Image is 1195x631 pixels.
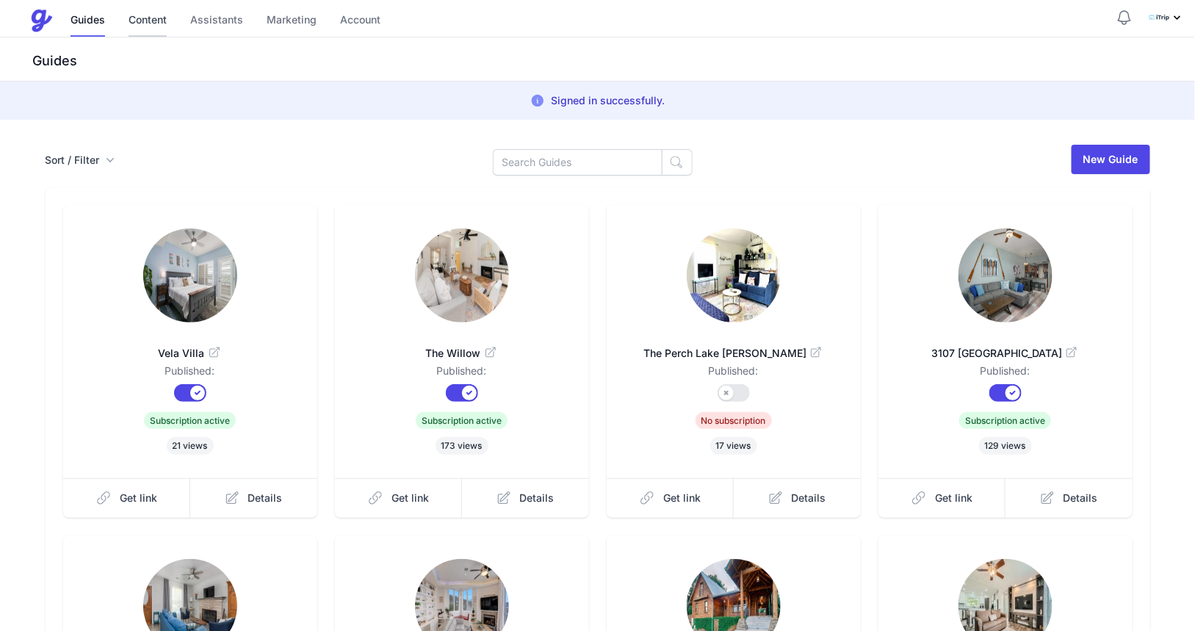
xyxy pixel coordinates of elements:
[630,346,837,361] span: The Perch Lake [PERSON_NAME]
[144,412,236,429] span: Subscription active
[71,5,105,37] a: Guides
[630,364,837,384] dd: Published:
[340,5,380,37] a: Account
[551,93,665,108] p: Signed in successfully.
[167,437,214,455] span: 21 views
[120,491,157,505] span: Get link
[520,491,555,505] span: Details
[792,491,826,505] span: Details
[1006,478,1133,518] a: Details
[710,437,757,455] span: 17 views
[607,478,734,518] a: Get link
[87,346,294,361] span: Vela Villa
[46,153,115,167] button: Sort / Filter
[358,346,566,361] span: The Willow
[63,478,191,518] a: Get link
[696,412,772,429] span: No subscription
[902,364,1109,384] dd: Published:
[267,5,317,37] a: Marketing
[415,228,509,322] img: 499gcktcaojtcnmi4qky6p5hpj9s
[129,5,167,37] a: Content
[979,437,1032,455] span: 129 views
[190,478,317,518] a: Details
[358,364,566,384] dd: Published:
[958,228,1053,322] img: 2q0noela7r9v3bzst0zuyupn0b8s
[734,478,861,518] a: Details
[29,52,1195,70] h3: Guides
[902,328,1109,364] a: 3107 [GEOGRAPHIC_DATA]
[663,491,701,505] span: Get link
[87,364,294,384] dd: Published:
[436,437,488,455] span: 173 views
[1148,6,1171,29] img: mfucljd08shy90zbpok5me8xg734
[1064,491,1098,505] span: Details
[416,412,508,429] span: Subscription active
[935,491,972,505] span: Get link
[358,328,566,364] a: The Willow
[87,328,294,364] a: Vela Villa
[493,149,663,176] input: Search Guides
[391,491,429,505] span: Get link
[190,5,243,37] a: Assistants
[335,478,463,518] a: Get link
[462,478,589,518] a: Details
[29,9,53,32] img: Guestive Guides
[687,228,781,322] img: oo5nfchy1yoh512calfrv9qt93fq
[1148,6,1183,29] div: Profile Menu
[630,328,837,364] a: The Perch Lake [PERSON_NAME]
[959,412,1051,429] span: Subscription active
[878,478,1006,518] a: Get link
[1072,145,1150,174] a: New Guide
[1116,9,1133,26] button: Notifications
[143,228,237,322] img: o727ebygski0e61n18ui2qtjoz28
[248,491,283,505] span: Details
[902,346,1109,361] span: 3107 [GEOGRAPHIC_DATA]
